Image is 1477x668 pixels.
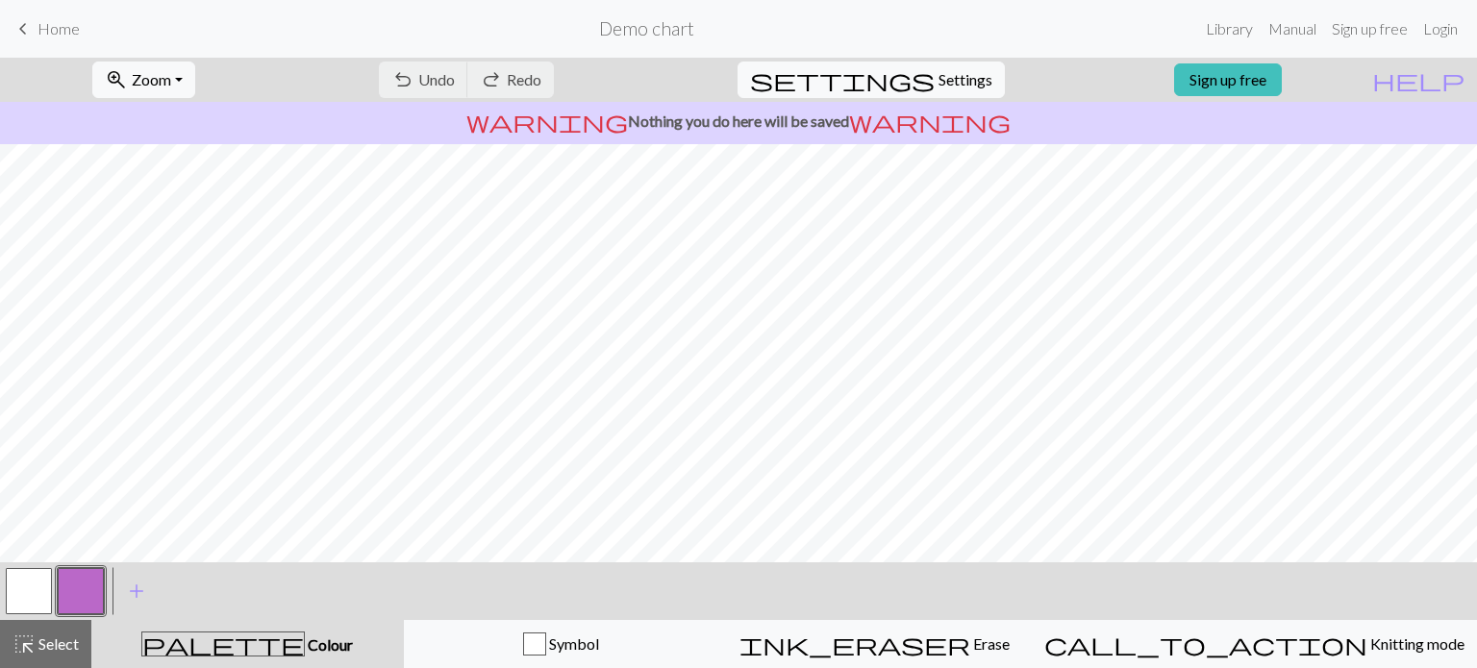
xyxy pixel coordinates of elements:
[125,578,148,605] span: add
[599,17,694,39] h2: Demo chart
[939,68,992,91] span: Settings
[1324,10,1415,48] a: Sign up free
[92,62,195,98] button: Zoom
[38,19,80,37] span: Home
[142,631,304,657] span: palette
[1367,634,1464,653] span: Knitting mode
[1032,620,1477,668] button: Knitting mode
[404,620,718,668] button: Symbol
[466,108,628,135] span: warning
[1372,66,1464,93] span: help
[546,634,599,653] span: Symbol
[849,108,1011,135] span: warning
[305,635,353,654] span: Colour
[1174,63,1282,96] a: Sign up free
[1198,10,1261,48] a: Library
[970,634,1010,653] span: Erase
[36,634,79,653] span: Select
[1261,10,1324,48] a: Manual
[739,631,970,657] span: ink_eraser
[13,631,36,657] span: highlight_alt
[12,15,35,42] span: keyboard_arrow_left
[8,110,1469,133] p: Nothing you do here will be saved
[738,62,1005,98] button: SettingsSettings
[12,12,80,45] a: Home
[750,66,935,93] span: settings
[105,66,128,93] span: zoom_in
[717,620,1032,668] button: Erase
[91,620,404,668] button: Colour
[750,68,935,91] i: Settings
[132,70,171,88] span: Zoom
[1415,10,1465,48] a: Login
[1044,631,1367,657] span: call_to_action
